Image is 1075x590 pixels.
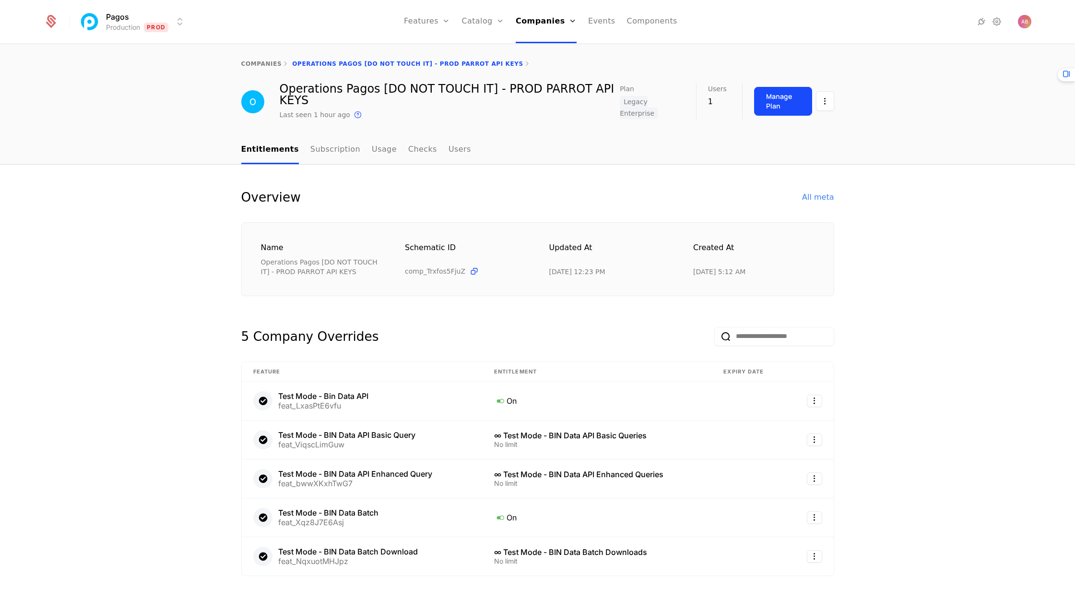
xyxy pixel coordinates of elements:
[241,90,264,113] img: Operations Pagos [DO NOT TOUCH IT] - PROD PARROT API KEYS
[449,136,471,164] a: Users
[494,558,701,565] div: No limit
[549,267,605,277] div: 7/11/25, 12:23 PM
[81,11,186,32] button: Select environment
[405,242,526,263] div: Schematic ID
[278,431,415,439] div: Test Mode - BIN Data API Basic Query
[241,60,282,67] a: companies
[483,362,712,382] th: Entitlement
[802,192,834,203] div: All meta
[241,327,379,346] div: 5 Company Overrides
[278,509,378,517] div: Test Mode - BIN Data Batch
[807,433,822,446] button: Select action
[494,432,701,439] div: ∞ Test Mode - BIN Data API Basic Queries
[494,470,701,478] div: ∞ Test Mode - BIN Data API Enhanced Queries
[766,92,800,111] div: Manage Plan
[372,136,397,164] a: Usage
[807,472,822,485] button: Select action
[494,441,701,448] div: No limit
[261,242,382,253] div: Name
[242,362,483,382] th: Feature
[1018,15,1031,28] button: Open user button
[807,395,822,407] button: Select action
[549,242,671,263] div: Updated at
[807,550,822,563] button: Select action
[280,110,350,120] div: Last seen 1 hour ago
[693,267,745,277] div: 4/10/25, 5:12 AM
[494,511,701,524] div: On
[278,392,368,400] div: Test Mode - Bin Data API
[261,257,382,277] div: Operations Pagos [DO NOT TOUCH IT] - PROD PARROT API KEYS
[708,85,727,92] span: Users
[494,395,701,407] div: On
[241,136,299,164] a: Entitlements
[991,16,1003,27] a: Settings
[241,136,471,164] ul: Choose Sub Page
[278,470,432,478] div: Test Mode - BIN Data API Enhanced Query
[693,242,815,263] div: Created at
[310,136,360,164] a: Subscription
[494,548,701,556] div: ∞ Test Mode - BIN Data Batch Downloads
[807,511,822,524] button: Select action
[405,266,465,276] span: comp_Trxfos5FjuZ
[241,136,834,164] nav: Main
[712,362,788,382] th: Expiry date
[494,480,701,487] div: No limit
[620,85,634,92] span: Plan
[278,441,415,448] div: feat_ViqscLimGuw
[78,10,101,33] img: Pagos
[278,548,418,555] div: Test Mode - BIN Data Batch Download
[106,23,140,32] div: Production
[278,402,368,409] div: feat_LxasPtE6vfu
[106,11,129,23] span: Pagos
[620,96,658,119] span: Legacy Enterprise
[278,480,432,487] div: feat_bwwXKxhTwG7
[278,518,378,526] div: feat_Xqz8J7E6Asj
[1018,15,1031,28] img: Andy Barker
[408,136,437,164] a: Checks
[144,23,168,32] span: Prod
[976,16,987,27] a: Integrations
[816,87,834,116] button: Select action
[754,87,812,116] button: Manage Plan
[278,557,418,565] div: feat_NqxuotMHJpz
[280,83,620,106] div: Operations Pagos [DO NOT TOUCH IT] - PROD PARROT API KEYS
[241,188,301,207] div: Overview
[708,96,727,108] div: 1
